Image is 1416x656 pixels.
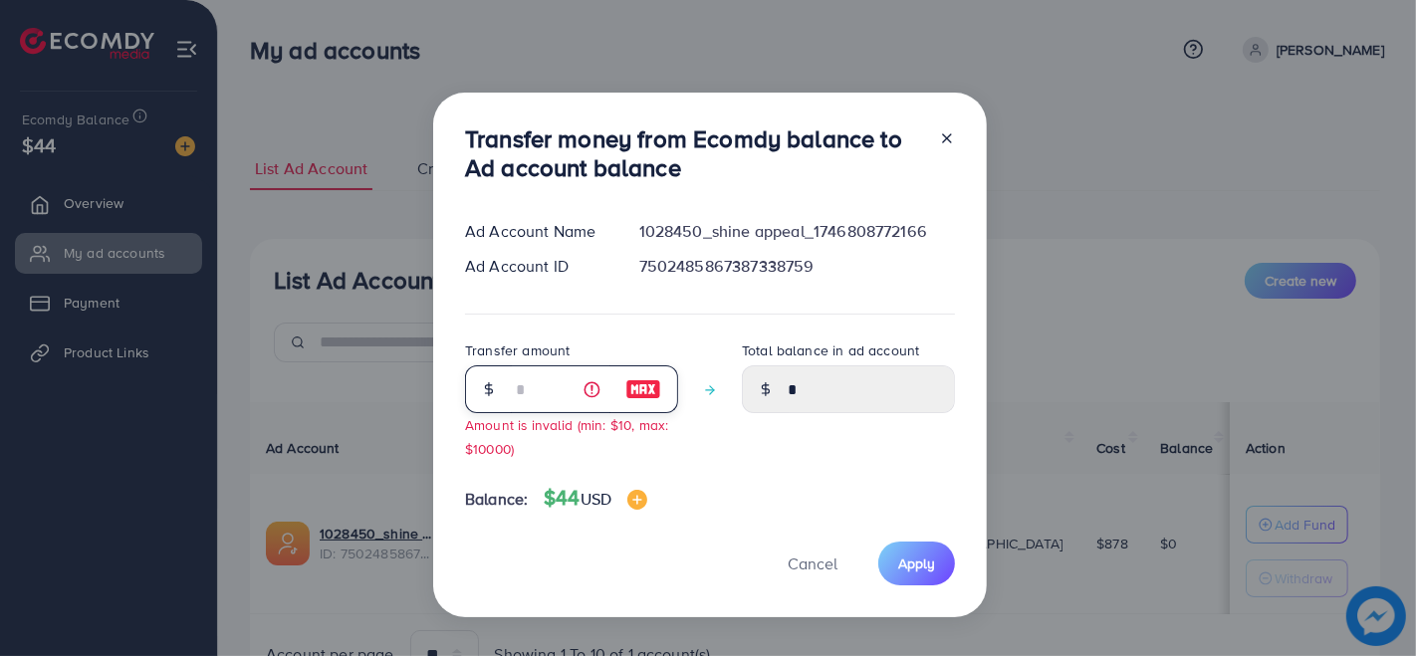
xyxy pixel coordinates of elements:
small: Amount is invalid (min: $10, max: $10000) [465,415,668,457]
button: Cancel [763,542,862,584]
span: Apply [898,553,935,573]
div: Ad Account ID [449,255,623,278]
div: 7502485867387338759 [623,255,971,278]
h4: $44 [544,486,647,511]
img: image [627,490,647,510]
button: Apply [878,542,955,584]
span: USD [581,488,611,510]
span: Cancel [788,552,837,574]
span: Balance: [465,488,528,511]
label: Total balance in ad account [742,340,919,360]
h3: Transfer money from Ecomdy balance to Ad account balance [465,124,923,182]
label: Transfer amount [465,340,570,360]
div: Ad Account Name [449,220,623,243]
img: image [625,377,661,401]
div: 1028450_shine appeal_1746808772166 [623,220,971,243]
